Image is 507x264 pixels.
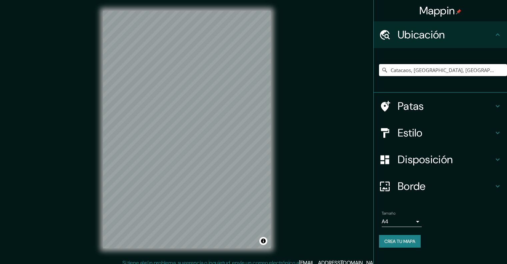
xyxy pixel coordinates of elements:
font: Borde [398,179,426,193]
div: Ubicación [374,21,507,48]
iframe: Help widget launcher [448,238,500,257]
font: Mappin [419,4,455,18]
div: Patas [374,93,507,119]
font: A4 [382,218,388,225]
div: Estilo [374,119,507,146]
div: Disposición [374,146,507,173]
font: Estilo [398,126,423,140]
img: pin-icon.png [456,9,461,14]
input: Elige tu ciudad o zona [379,64,507,76]
font: Disposición [398,153,453,167]
div: A4 [382,216,422,227]
div: Borde [374,173,507,200]
canvas: Mapa [103,11,271,248]
button: Crea tu mapa [379,235,421,248]
font: Tamaño [382,211,395,216]
font: Ubicación [398,28,445,42]
font: Patas [398,99,424,113]
font: Crea tu mapa [384,238,415,244]
button: Activar o desactivar atribución [259,237,267,245]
